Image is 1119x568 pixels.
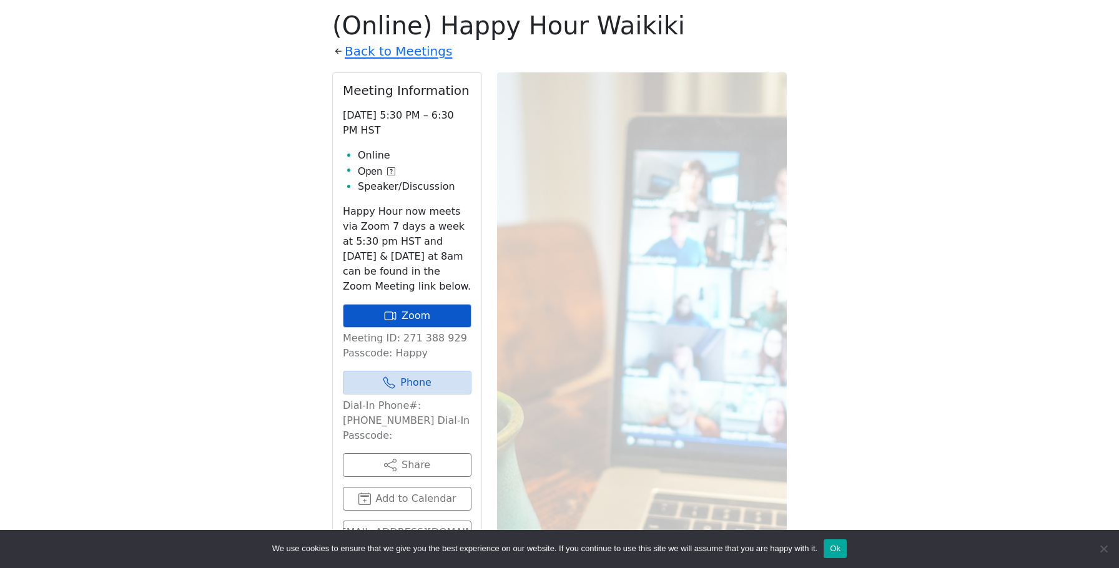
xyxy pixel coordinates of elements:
h2: Meeting Information [343,83,471,98]
button: Ok [824,539,847,558]
h1: (Online) Happy Hour Waikiki [332,11,787,41]
span: No [1097,542,1110,555]
p: [DATE] 5:30 PM – 6:30 PM HST [343,108,471,138]
a: Phone [343,371,471,394]
button: Open [358,164,395,179]
li: Online [358,148,471,163]
button: Add to Calendar [343,487,471,511]
p: Dial-In Phone#: [PHONE_NUMBER] Dial-In Passcode: [343,398,471,443]
span: Open [358,164,382,179]
a: [URL][EMAIL_ADDRESS][DOMAIN_NAME] [343,521,471,544]
a: Zoom [343,304,471,328]
button: Share [343,453,471,477]
li: Speaker/Discussion [358,179,471,194]
span: We use cookies to ensure that we give you the best experience on our website. If you continue to ... [272,542,817,555]
p: Happy Hour now meets via Zoom 7 days a week at 5:30 pm HST and [DATE] & [DATE] at 8am can be foun... [343,204,471,294]
a: Back to Meetings [345,41,452,62]
p: Meeting ID: 271 388 929 Passcode: Happy [343,331,471,361]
